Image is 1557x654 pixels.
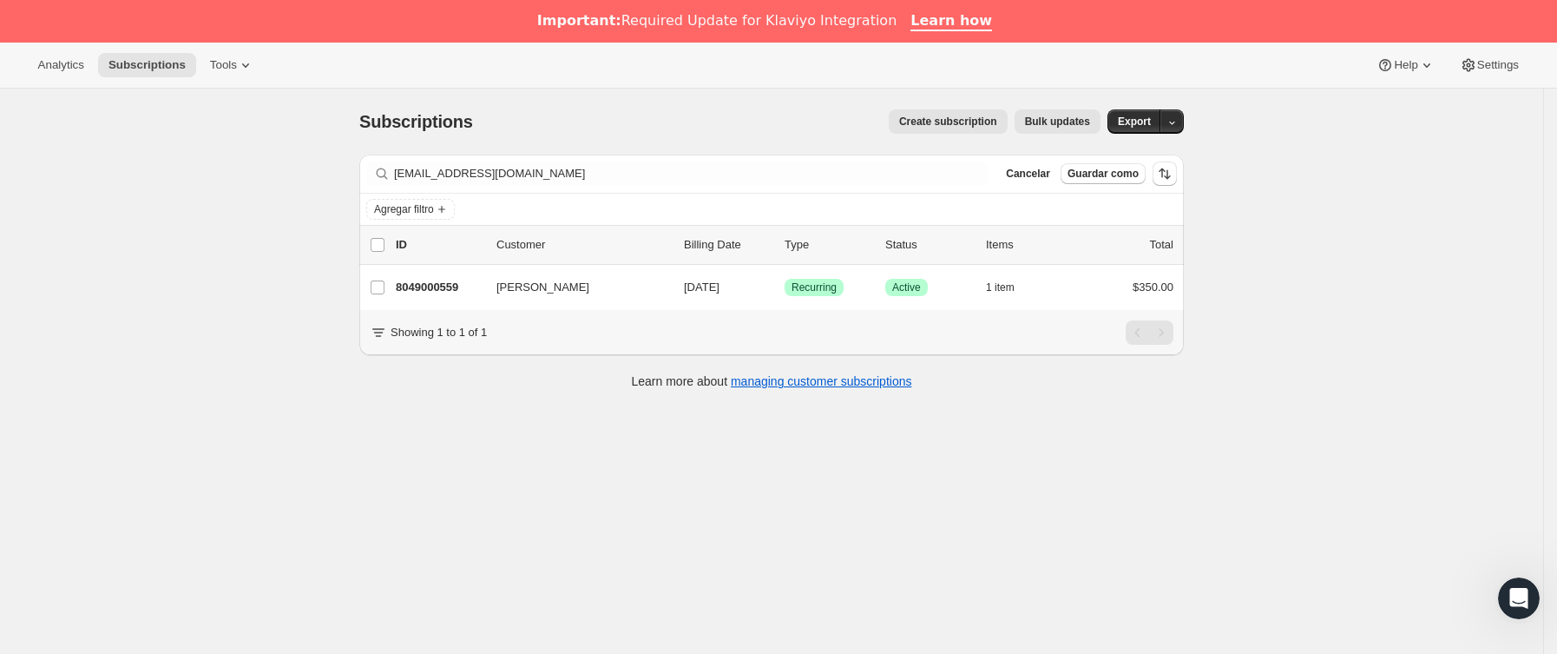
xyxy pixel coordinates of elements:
[1126,320,1173,345] nav: Paginación
[1006,167,1050,181] span: Cancelar
[885,236,972,254] p: Status
[986,236,1073,254] div: Items
[210,58,237,72] span: Tools
[1107,109,1161,134] button: Export
[999,163,1057,184] button: Cancelar
[38,58,84,72] span: Analytics
[792,281,837,294] span: Recurring
[632,373,912,390] p: Learn more about
[359,112,473,131] span: Subscriptions
[889,109,1008,134] button: Create subscription
[1150,236,1173,254] p: Total
[28,53,95,77] button: Analytics
[1394,58,1417,72] span: Help
[537,12,897,30] div: Required Update for Klaviyo Integration
[1449,53,1529,77] button: Settings
[1015,109,1100,134] button: Bulk updates
[1498,578,1540,619] iframe: Intercom live chat
[986,275,1034,300] button: 1 item
[374,202,434,216] span: Agregar filtro
[108,58,186,72] span: Subscriptions
[1133,281,1173,294] span: $350.00
[785,236,871,254] div: Type
[892,281,921,294] span: Active
[496,279,589,296] span: [PERSON_NAME]
[486,274,660,301] button: [PERSON_NAME]
[394,162,989,186] input: Filter subscribers
[684,281,719,294] span: [DATE]
[1153,162,1177,186] button: Ordenar los resultados
[1068,167,1139,181] span: Guardar como
[910,12,992,31] a: Learn how
[1366,53,1445,77] button: Help
[396,275,1173,300] div: 8049000559[PERSON_NAME][DATE]LogradoRecurringLogradoActive1 item$350.00
[396,236,1173,254] div: IDCustomerBilling DateTypeStatusItemsTotal
[496,236,670,254] p: Customer
[537,12,621,29] b: Important:
[986,281,1015,294] span: 1 item
[1477,58,1519,72] span: Settings
[1025,115,1090,129] span: Bulk updates
[684,236,771,254] p: Billing Date
[98,53,196,77] button: Subscriptions
[731,374,912,388] a: managing customer subscriptions
[200,53,265,77] button: Tools
[366,199,455,220] button: Agregar filtro
[396,279,483,296] p: 8049000559
[391,324,487,341] p: Showing 1 to 1 of 1
[899,115,997,129] span: Create subscription
[1118,115,1151,129] span: Export
[1061,163,1146,184] button: Guardar como
[396,236,483,254] p: ID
